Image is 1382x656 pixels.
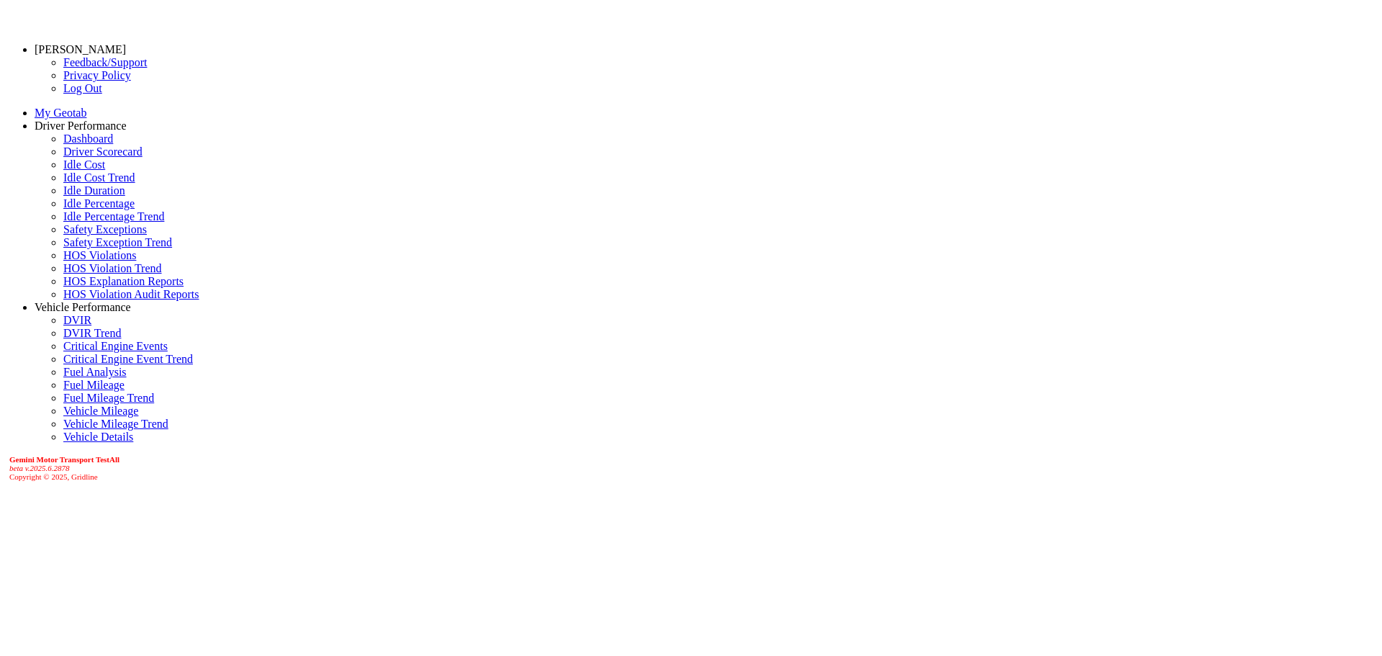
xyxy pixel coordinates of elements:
a: HOS Violation Trend [63,262,162,274]
a: Vehicle Details [63,431,133,443]
a: Safety Exceptions [63,223,147,235]
a: Vehicle Mileage Trend [63,418,168,430]
a: [PERSON_NAME] [35,43,126,55]
a: DVIR Trend [63,327,121,339]
a: Feedback/Support [63,56,147,68]
a: Log Out [63,82,102,94]
a: Safety Exception Trend [63,236,172,248]
b: Gemini Motor Transport TestAll [9,455,119,464]
a: Vehicle Performance [35,301,131,313]
a: DVIR [63,314,91,326]
div: Copyright © 2025, Gridline [9,455,1376,481]
a: Driver Performance [35,120,127,132]
a: Fuel Analysis [63,366,127,378]
a: Critical Engine Event Trend [63,353,193,365]
a: Fuel Mileage [63,379,125,391]
a: Idle Duration [63,184,125,197]
a: My Geotab [35,107,86,119]
a: Idle Cost [63,158,105,171]
a: Driver Scorecard [63,145,143,158]
a: Idle Percentage Trend [63,210,164,223]
a: Privacy Policy [63,69,131,81]
a: HOS Violations [63,249,136,261]
a: Dashboard [63,132,113,145]
a: Fuel Mileage Trend [63,392,154,404]
a: HOS Explanation Reports [63,275,184,287]
a: Vehicle Mileage [63,405,138,417]
a: Idle Percentage [63,197,135,210]
a: Critical Engine Events [63,340,168,352]
a: Idle Cost Trend [63,171,135,184]
i: beta v.2025.6.2878 [9,464,70,472]
a: HOS Violation Audit Reports [63,288,199,300]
